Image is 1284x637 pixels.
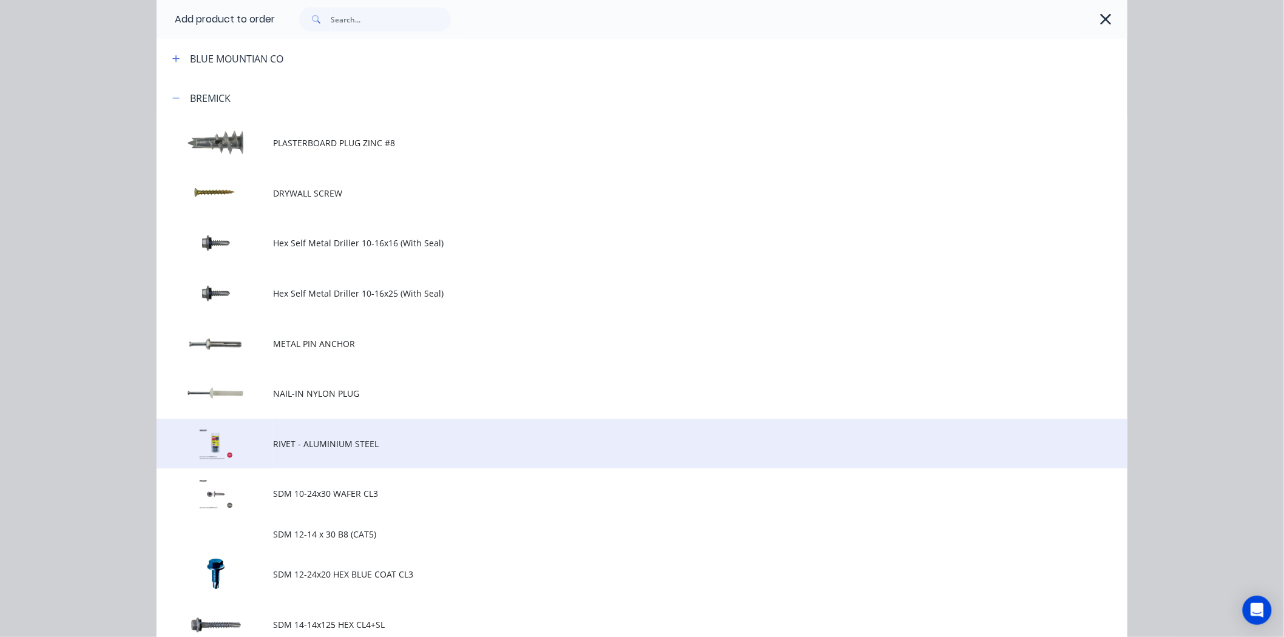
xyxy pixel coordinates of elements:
span: DRYWALL SCREW [273,187,956,200]
span: SDM 12-24x20 HEX BLUE COAT CL3 [273,568,956,581]
span: SDM 10-24x30 WAFER CL3 [273,488,956,500]
span: METAL PIN ANCHOR [273,337,956,350]
div: BREMICK [190,91,231,106]
input: Search... [331,7,451,32]
span: SDM 12-14 x 30 B8 (CAT5) [273,528,956,541]
span: SDM 14-14x125 HEX CL4+SL [273,619,956,632]
span: Hex Self Metal Driller 10-16x16 (With Seal) [273,237,956,249]
div: Open Intercom Messenger [1243,596,1272,625]
div: BLUE MOUNTIAN CO [190,52,283,66]
span: RIVET - ALUMINIUM STEEL [273,438,956,451]
span: NAIL-IN NYLON PLUG [273,388,956,400]
span: PLASTERBOARD PLUG ZINC #8 [273,136,956,149]
span: Hex Self Metal Driller 10-16x25 (With Seal) [273,287,956,300]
